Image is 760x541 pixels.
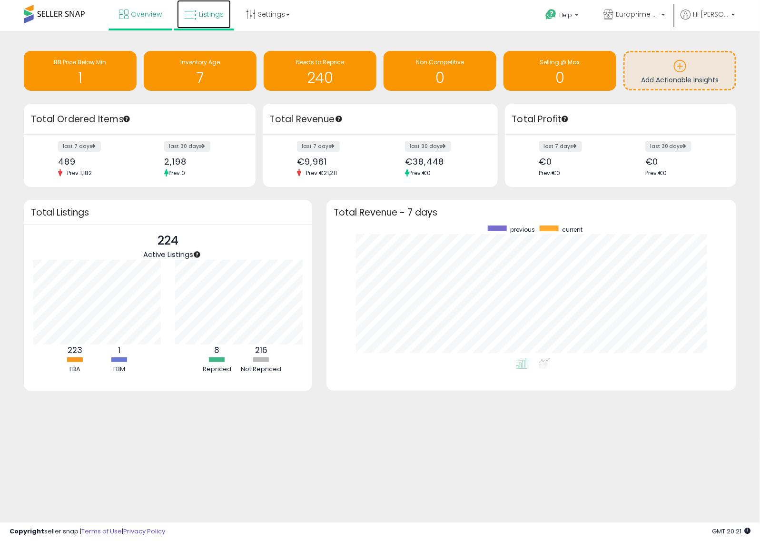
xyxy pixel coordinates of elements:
span: Non Competitive [416,58,464,66]
label: last 7 days [297,141,340,152]
div: FBM [98,365,141,374]
b: 8 [214,344,219,356]
div: Tooltip anchor [561,115,569,123]
div: Tooltip anchor [193,250,201,259]
label: last 30 days [405,141,451,152]
b: 1 [118,344,120,356]
span: Europrime Marketplace [616,10,659,19]
h3: Total Revenue [270,113,491,126]
a: Hi [PERSON_NAME] [681,10,735,31]
div: €9,961 [297,157,373,167]
span: Needs to Reprice [296,58,344,66]
div: Tooltip anchor [122,115,131,123]
span: BB Price Below Min [54,58,107,66]
span: previous [510,226,535,234]
span: Prev: €0 [409,169,431,177]
span: Listings [199,10,224,19]
span: Selling @ Max [540,58,580,66]
i: Get Help [545,9,557,20]
h3: Total Profit [512,113,730,126]
h3: Total Ordered Items [31,113,248,126]
p: 224 [143,232,193,250]
a: BB Price Below Min 1 [24,51,137,91]
h3: Total Revenue - 7 days [334,209,729,216]
h1: 0 [388,70,492,86]
label: last 7 days [58,141,101,152]
label: last 30 days [645,141,691,152]
a: Selling @ Max 0 [503,51,616,91]
span: Prev: €21,211 [301,169,342,177]
span: Active Listings [143,249,193,259]
span: Help [559,11,572,19]
a: Needs to Reprice 240 [264,51,376,91]
div: 2,198 [164,157,238,167]
span: Prev: €0 [645,169,667,177]
a: Inventory Age 7 [144,51,257,91]
h1: 240 [268,70,372,86]
h1: 0 [508,70,612,86]
span: current [562,226,582,234]
label: last 30 days [164,141,210,152]
span: Inventory Age [180,58,220,66]
div: Repriced [196,365,238,374]
div: €38,448 [405,157,481,167]
h1: 7 [148,70,252,86]
span: Prev: 0 [168,169,185,177]
b: 216 [255,344,267,356]
span: Prev: 1,182 [62,169,97,177]
div: FBA [54,365,97,374]
a: Non Competitive 0 [384,51,496,91]
a: Add Actionable Insights [625,52,735,89]
span: Overview [131,10,162,19]
b: 223 [68,344,82,356]
div: €0 [645,157,720,167]
div: €0 [539,157,613,167]
div: Not Repriced [240,365,283,374]
h1: 1 [29,70,132,86]
h3: Total Listings [31,209,305,216]
label: last 7 days [539,141,582,152]
span: Hi [PERSON_NAME] [693,10,729,19]
span: Prev: €0 [539,169,561,177]
div: Tooltip anchor [335,115,343,123]
span: Add Actionable Insights [641,75,719,85]
a: Help [538,1,588,31]
div: 489 [58,157,132,167]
